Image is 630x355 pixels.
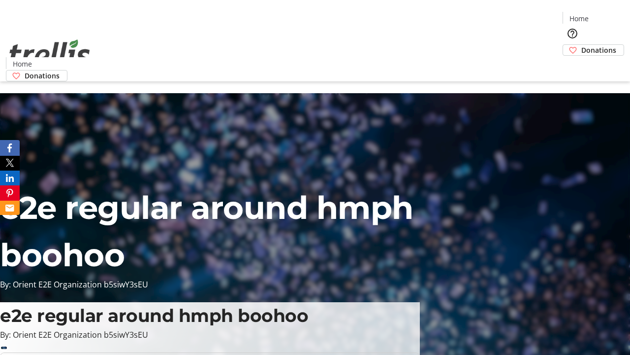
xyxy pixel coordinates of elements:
[563,24,582,43] button: Help
[581,45,616,55] span: Donations
[13,59,32,69] span: Home
[563,44,624,56] a: Donations
[25,71,60,81] span: Donations
[6,70,67,81] a: Donations
[563,13,595,24] a: Home
[6,29,94,78] img: Orient E2E Organization b5siwY3sEU's Logo
[569,13,589,24] span: Home
[6,59,38,69] a: Home
[563,56,582,75] button: Cart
